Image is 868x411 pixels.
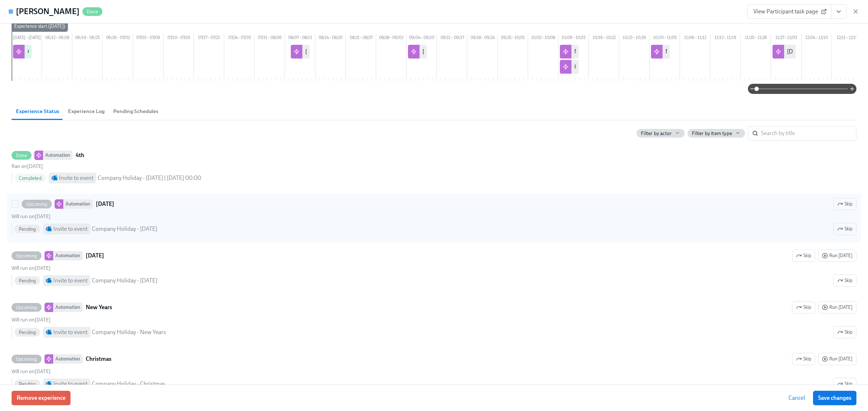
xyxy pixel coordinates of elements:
span: Experience Log [68,107,105,116]
div: 07/24 – 07/30 [224,34,255,43]
span: Pending [14,381,40,387]
div: Invite to event [59,174,93,182]
span: Skip [837,380,852,388]
button: UpcomingAutomationChristmasRun [DATE]Will run on[DATE]Pending Invite to event Company Holiday - C... [792,353,815,365]
span: Upcoming [12,305,42,310]
span: Upcoming [12,356,42,362]
span: Skip [796,304,811,311]
button: UpcomingAutomation[DATE]Will run on[DATE]Pending Invite to event Company Holiday - [DATE]Skip [833,198,856,210]
input: Search by title [761,126,856,140]
button: UpcomingAutomationNew YearsSkipRun [DATE]Will run on[DATE]Pending Invite to event Company Holiday... [833,326,856,338]
div: 11/27 – 12/03 [771,34,801,43]
div: 06/26 – 07/02 [103,34,133,43]
strong: Christmas [86,355,111,363]
span: Cancel [788,394,805,402]
button: UpcomingAutomationNew YearsSkipWill run on[DATE]Pending Invite to event Company Holiday - New Yea... [818,301,856,313]
span: Thursday, October 9th 2025, 9:00 am [12,317,51,323]
div: 11/13 – 11/19 [710,34,741,43]
div: Invite to event [53,277,88,285]
button: UpcomingAutomationNew YearsRun [DATE]Will run on[DATE]Pending Invite to event Company Holiday - N... [792,301,815,313]
div: Company Holiday - [DATE] [92,277,157,285]
div: 08/21 – 08/27 [346,34,376,43]
div: Invite to event [53,328,88,336]
div: 09/04 – 09/10 [407,34,437,43]
span: Run [DATE] [822,355,852,363]
span: Completed [14,176,46,181]
span: Pending [14,278,40,284]
span: Upcoming [12,253,42,259]
span: Run [DATE] [822,304,852,311]
span: Filter by actor [641,130,672,137]
span: Done [82,9,102,14]
h4: [PERSON_NAME] [16,6,80,17]
div: 07/03 – 07/09 [133,34,163,43]
div: 10/30 – 11/05 [650,34,680,43]
button: UpcomingAutomationChristmasSkipRun [DATE]Will run on[DATE]Pending Invite to event Company Holiday... [833,378,856,390]
button: UpcomingAutomation[DATE]SkipWill run on[DATE]Pending Invite to event Company Holiday - [DATE]Skip [818,250,856,262]
span: View Participant task page [753,8,825,15]
div: Automation [53,354,83,364]
div: 10/23 – 10/29 [619,34,650,43]
div: [DATE] [305,48,323,56]
div: Invite to event [53,380,88,388]
div: 10/09 – 10/15 [558,34,589,43]
div: 06/19 – 06/25 [72,34,103,43]
div: [DATE] [787,48,804,56]
button: UpcomingAutomationChristmasSkipWill run on[DATE]Pending Invite to event Company Holiday - Christm... [818,353,856,365]
span: Remove experience [17,394,65,402]
div: Company Holiday - [DATE] | [DATE] 00:00 [98,174,201,182]
strong: New Years [86,303,112,312]
div: 09/18 – 09/24 [467,34,498,43]
span: Save changes [818,394,851,402]
button: Filter by item type [688,129,745,138]
span: Experience Status [16,107,59,116]
div: 12/11 – 12/17 [832,34,862,43]
button: UpcomingAutomation[DATE]Run [DATE]Will run on[DATE]Pending Invite to event Company Holiday - [DAT... [792,250,815,262]
span: Skip [837,225,852,233]
span: Skip [837,329,852,336]
strong: [DATE] [96,200,114,208]
div: Automation [53,251,83,260]
span: Friday, August 8th 2025, 9:00 am [12,213,51,220]
div: 12/04 – 12/10 [801,34,832,43]
button: Cancel [783,391,810,405]
span: Pending Schedules [113,107,158,116]
div: [DATE] [422,48,440,56]
span: Thursday, October 9th 2025, 9:00 am [12,368,51,375]
strong: 4th [76,151,84,160]
span: Run [DATE] [822,252,852,259]
div: 09/25 – 10/01 [498,34,528,43]
div: Automation [53,303,83,312]
button: Remove experience [12,391,71,405]
span: Skip [837,200,852,208]
div: New Years [574,48,600,56]
div: Company Holiday - New Years [92,328,166,336]
button: View task page [831,4,846,19]
button: UpcomingAutomation[DATE]SkipWill run on[DATE]Pending Invite to event Company Holiday - [DATE] [833,223,856,235]
div: Christmas [574,63,600,71]
div: 08/07 – 08/13 [285,34,315,43]
div: Invite to event [53,225,88,233]
div: 4th [27,48,36,56]
span: Filter by item type [692,130,732,137]
span: Pending [14,226,40,232]
div: 10/16 – 10/22 [589,34,619,43]
div: Company Holiday - [DATE] [92,225,157,233]
button: Save changes [813,391,856,405]
div: 11/06 – 11/12 [680,34,710,43]
div: 11/20 – 11/26 [741,34,771,43]
div: [DATE] – [DATE] [12,34,42,43]
span: Thursday, September 4th 2025, 9:00 am [12,265,51,271]
span: Upcoming [22,202,52,207]
div: 08/14 – 08/20 [315,34,346,43]
button: Filter by actor [637,129,685,138]
div: Experience start ([DATE]) [11,21,68,32]
div: Automation [63,199,93,209]
div: MLK Jr Day [665,48,694,56]
a: View Participant task page [747,4,831,19]
span: Pending [14,330,40,335]
strong: [DATE] [86,251,104,260]
div: 10/02 – 10/08 [528,34,558,43]
span: Monday, August 18th 2025, 9:11 am [12,163,43,169]
button: UpcomingAutomation[DATE]SkipRun [DATE]Will run on[DATE]Pending Invite to event Company Holiday - ... [833,274,856,287]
